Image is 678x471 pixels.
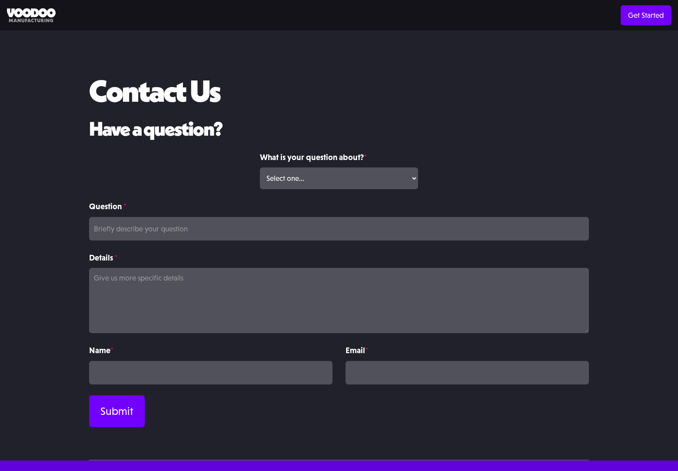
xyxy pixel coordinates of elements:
label: What is your question about? [260,151,418,164]
form: Contact Form [89,151,589,427]
strong: Question [89,201,122,211]
img: Voodoo Manufacturing logo [7,8,56,23]
h1: Contact Us [89,74,220,107]
label: Email [346,344,589,357]
h2: Have a question? [89,118,589,140]
strong: Details [89,253,113,262]
input: Briefly describe your question [89,217,589,241]
input: Submit [89,395,145,427]
a: Get Started [621,5,671,25]
label: Name [89,344,332,357]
